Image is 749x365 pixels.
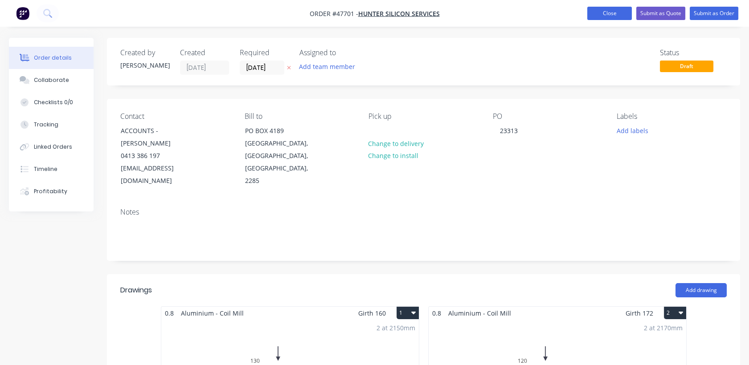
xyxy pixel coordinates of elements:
div: Drawings [120,285,152,296]
div: Pick up [368,112,479,121]
button: Tracking [9,114,94,136]
button: Checklists 0/0 [9,91,94,114]
span: 0.8 [161,307,177,320]
button: Add team member [295,61,360,73]
div: Created [180,49,229,57]
button: Add drawing [675,283,727,297]
div: 0413 386 197 [121,150,195,162]
img: Factory [16,7,29,20]
div: PO [493,112,603,121]
span: Aluminium - Coil Mill [177,307,247,320]
div: Checklists 0/0 [34,98,73,106]
div: Created by [120,49,169,57]
div: PO BOX 4189 [245,125,319,137]
div: Notes [120,208,727,216]
div: Bill to [245,112,355,121]
div: Timeline [34,165,57,173]
button: Timeline [9,158,94,180]
div: ACCOUNTS - [PERSON_NAME]0413 386 197[EMAIL_ADDRESS][DOMAIN_NAME] [113,124,202,187]
div: [PERSON_NAME] [120,61,169,70]
div: ACCOUNTS - [PERSON_NAME] [121,125,195,150]
div: Collaborate [34,76,69,84]
button: Collaborate [9,69,94,91]
button: Change to delivery [364,137,429,149]
button: 1 [397,307,419,319]
span: Aluminium - Coil Mill [445,307,515,320]
div: 2 at 2150mm [377,323,415,333]
button: 2 [664,307,686,319]
div: Order details [34,54,72,62]
button: Change to install [364,150,423,162]
span: Order #47701 - [310,9,358,18]
button: Add team member [299,61,360,73]
span: 0.8 [429,307,445,320]
button: Profitability [9,180,94,203]
div: [EMAIL_ADDRESS][DOMAIN_NAME] [121,162,195,187]
div: 2 at 2170mm [644,323,683,333]
div: Linked Orders [34,143,72,151]
button: Close [587,7,632,20]
div: Assigned to [299,49,389,57]
div: Required [240,49,289,57]
span: Draft [660,61,713,72]
button: Submit as Quote [636,7,685,20]
div: PO BOX 4189[GEOGRAPHIC_DATA], [GEOGRAPHIC_DATA], [GEOGRAPHIC_DATA], 2285 [237,124,327,187]
span: Girth 160 [358,307,386,320]
div: Tracking [34,121,58,129]
span: Girth 172 [626,307,653,320]
button: Add labels [612,124,653,136]
div: Contact [120,112,230,121]
button: Order details [9,47,94,69]
a: HUNTER SILICON SERVICES [358,9,440,18]
button: Submit as Order [690,7,738,20]
div: Status [660,49,727,57]
div: 23313 [493,124,525,137]
div: Profitability [34,187,67,195]
div: [GEOGRAPHIC_DATA], [GEOGRAPHIC_DATA], [GEOGRAPHIC_DATA], 2285 [245,137,319,187]
div: Labels [617,112,727,121]
button: Linked Orders [9,136,94,158]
